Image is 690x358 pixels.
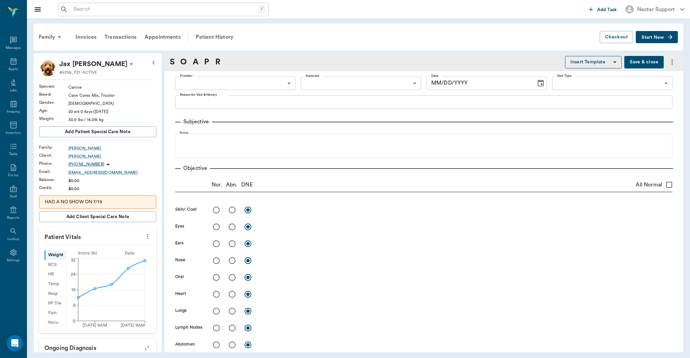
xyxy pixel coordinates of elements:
input: Search [71,5,258,14]
tspan: 24 [71,272,76,276]
div: Inventory [6,130,21,136]
p: [PHONE_NUMBER] [68,161,104,167]
div: Score ( lb ) [66,250,109,257]
p: Patient Vitals [39,228,156,244]
button: Nectar Support [620,3,690,16]
div: Client : [39,152,68,158]
div: Jax Kilgore [59,59,127,69]
div: Open Intercom Messenger [7,335,23,351]
span: Add client Special Care Note [66,213,129,220]
label: Notes [180,130,189,135]
div: Tasks [9,152,18,157]
div: Date [108,250,151,257]
a: R [215,56,220,68]
input: MM/DD/YYYY [427,77,531,90]
div: Resp [44,289,66,299]
p: Objective [181,164,210,172]
div: Forms [8,173,18,178]
div: Messages [6,46,21,51]
a: A [193,56,198,68]
div: Species : [39,83,68,89]
a: [PERSON_NAME] [68,145,156,151]
div: 20 wk 0 days ([DATE]) [68,109,156,115]
div: Canine [68,84,156,90]
a: Appointments [140,29,185,45]
div: Lookup [7,237,19,242]
a: O [180,56,187,68]
div: Age : [39,108,68,114]
span: Add patient Special Care Note [65,128,130,136]
div: Credit : [39,185,68,191]
p: Jax [PERSON_NAME] [59,59,127,69]
div: Email : [39,169,68,175]
button: Insert Template [565,56,622,68]
div: Labs [10,88,17,93]
label: Skin/ Coat [175,206,197,212]
div: Weight [44,250,66,260]
tspan: [DATE] 9AM [121,323,145,327]
p: #6758_P21 - ACTIVE [59,69,97,76]
div: HR [44,270,66,279]
div: / [258,5,265,14]
label: Visit Type [557,73,572,78]
button: Add Task [586,3,620,16]
button: Choose date [534,77,547,90]
label: Lungs [175,307,187,314]
label: Abdomen [175,341,195,347]
label: Lymph Nodes [175,324,202,330]
button: more [666,56,678,68]
label: Assistant [306,73,319,78]
label: Provider [180,73,192,78]
div: Balance : [39,177,68,183]
div: Breed : [39,91,68,97]
div: BCS [44,260,66,270]
a: Transactions [100,29,140,45]
label: Oral [175,274,184,280]
label: Reason for Visit & History [180,92,217,97]
button: Close drawer [31,3,44,16]
a: Invoices [71,29,100,45]
div: Reports [7,215,20,220]
label: Eyes [175,223,184,229]
div: Phone : [39,160,68,167]
div: [DEMOGRAPHIC_DATA] [68,100,156,107]
div: Family [35,29,67,45]
div: Staff [10,194,17,199]
div: $0.00 [68,178,156,184]
button: more [142,231,153,242]
a: S [170,56,175,68]
p: DNE [241,181,252,189]
label: Ears [175,240,184,246]
p: Ongoing diagnosis [39,338,156,355]
p: Subjective [181,118,212,126]
p: Nor. [212,181,222,189]
div: Nectar Support [637,5,675,13]
div: Cane Corso Mix, Tricolor [68,92,156,98]
p: Abn. [226,181,238,189]
tspan: 0 [73,319,75,323]
a: P [204,56,209,68]
img: Profile Image [39,59,57,76]
div: 30.9 lbs / 14.016 kg [68,117,156,123]
tspan: 8 [73,303,75,307]
div: BP Dia [44,299,66,308]
tspan: 16 [71,288,75,292]
a: [PERSON_NAME] [68,153,156,159]
a: [EMAIL_ADDRESS][DOMAIN_NAME] [68,170,156,176]
button: Checkout [600,31,633,43]
button: Add patient Special Care Note [39,126,156,137]
label: Date [431,73,438,78]
div: Imaging [7,109,20,114]
div: Settings [7,258,20,263]
div: Patient History [192,29,238,45]
div: Temp [44,279,66,289]
tspan: [DATE] 9AM [83,323,107,327]
button: Save & close [624,56,664,68]
span: All Normal [636,181,662,189]
div: Appts [8,67,18,72]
